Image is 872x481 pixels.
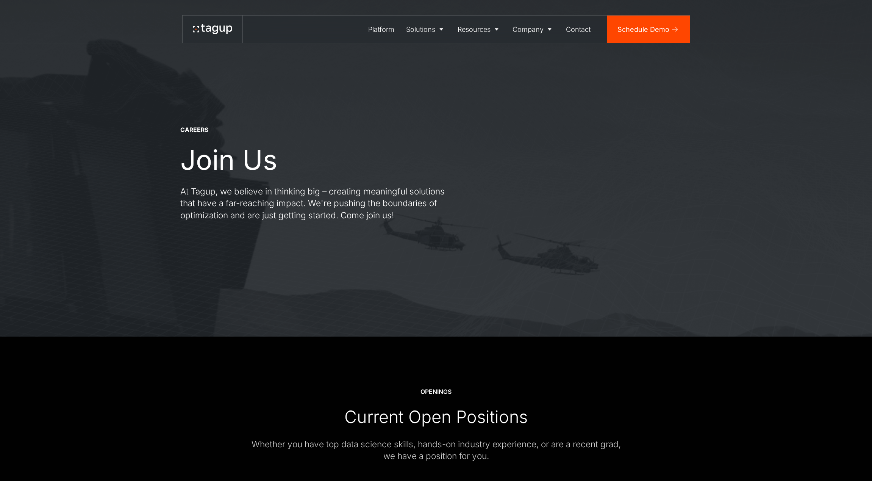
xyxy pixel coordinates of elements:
[180,144,277,175] h1: Join Us
[400,16,452,43] a: Solutions
[458,24,491,34] div: Resources
[248,438,624,462] div: Whether you have top data science skills, hands-on industry experience, or are a recent grad, we ...
[344,406,528,428] div: Current Open Positions
[406,24,435,34] div: Solutions
[180,126,208,134] div: CAREERS
[420,388,452,396] div: OPENINGS
[507,16,560,43] a: Company
[368,24,394,34] div: Platform
[180,185,453,221] p: At Tagup, we believe in thinking big – creating meaningful solutions that have a far-reaching imp...
[617,24,669,34] div: Schedule Demo
[362,16,400,43] a: Platform
[560,16,597,43] a: Contact
[566,24,591,34] div: Contact
[452,16,507,43] a: Resources
[607,16,690,43] a: Schedule Demo
[513,24,544,34] div: Company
